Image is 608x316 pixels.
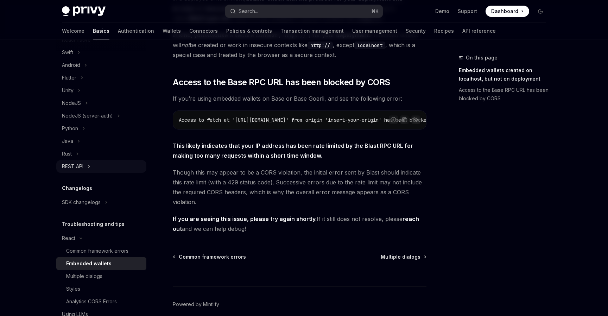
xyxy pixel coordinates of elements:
[62,112,113,120] div: NodeJS (server-auth)
[56,257,146,270] a: Embedded wallets
[62,124,78,133] div: Python
[239,7,258,15] div: Search...
[189,23,218,39] a: Connectors
[66,272,102,280] div: Multiple dialogs
[56,84,146,97] button: Toggle Unity section
[491,8,518,15] span: Dashboard
[280,23,344,39] a: Transaction management
[56,245,146,257] a: Common framework errors
[381,253,426,260] a: Multiple dialogs
[62,6,106,16] img: dark logo
[389,115,398,124] button: Report incorrect code
[118,23,154,39] a: Authentication
[62,74,76,82] div: Flutter
[62,184,92,192] h5: Changelogs
[56,196,146,209] button: Toggle SDK changelogs section
[56,270,146,283] a: Multiple dialogs
[66,259,112,268] div: Embedded wallets
[66,247,128,255] div: Common framework errors
[173,77,390,88] span: Access to the Base RPC URL has been blocked by CORS
[173,168,426,207] span: Though this may appear to be a CORS violation, the initial error sent by Blast should indicate th...
[56,283,146,295] a: Styles
[225,5,383,18] button: Open search
[62,234,75,242] div: React
[56,147,146,160] button: Toggle Rust section
[62,86,74,95] div: Unity
[179,117,480,123] span: Access to fetch at '[URL][DOMAIN_NAME]' from origin 'insert-your-origin' has been blocked by CORS...
[56,109,146,122] button: Toggle NodeJS (server-auth) section
[308,42,333,49] code: http://
[56,295,146,308] a: Analytics CORS Errors
[62,150,72,158] div: Rust
[458,8,477,15] a: Support
[486,6,529,17] a: Dashboard
[62,61,80,69] div: Android
[173,214,426,234] span: If it still does not resolve, please and we can help debug!
[62,198,101,207] div: SDK changelogs
[371,8,379,14] span: ⌘ K
[163,23,181,39] a: Wallets
[66,297,117,306] div: Analytics CORS Errors
[226,23,272,39] a: Policies & controls
[400,115,409,124] button: Copy the contents from the code block
[56,97,146,109] button: Toggle NodeJS section
[406,23,426,39] a: Security
[173,215,317,222] strong: If you are seeing this issue, please try again shortly.
[56,122,146,135] button: Toggle Python section
[62,99,81,107] div: NodeJS
[173,30,426,60] span: Embedded wallets will be created or work in insecure contexts like , except , which is a special ...
[462,23,496,39] a: API reference
[181,42,190,49] em: not
[62,162,83,171] div: REST API
[56,135,146,147] button: Toggle Java section
[411,115,420,124] button: Ask AI
[66,285,80,293] div: Styles
[56,46,146,59] button: Toggle Swift section
[62,220,125,228] h5: Troubleshooting and tips
[62,23,84,39] a: Welcome
[434,23,454,39] a: Recipes
[93,23,109,39] a: Basics
[173,301,219,308] a: Powered by Mintlify
[56,71,146,84] button: Toggle Flutter section
[62,137,73,145] div: Java
[381,253,420,260] span: Multiple dialogs
[173,94,426,103] span: If you’re using embedded wallets on Base or Base Goerli, and see the following error:
[56,232,146,245] button: Toggle React section
[466,53,498,62] span: On this page
[56,59,146,71] button: Toggle Android section
[459,84,552,104] a: Access to the Base RPC URL has been blocked by CORS
[354,42,385,49] code: localhost
[459,65,552,84] a: Embedded wallets created on localhost, but not on deployment
[173,142,413,159] strong: This likely indicates that your IP address has been rate limited by the Blast RPC URL for making ...
[352,23,397,39] a: User management
[179,253,246,260] span: Common framework errors
[56,160,146,173] button: Toggle REST API section
[535,6,546,17] button: Toggle dark mode
[62,48,73,57] div: Swift
[173,253,246,260] a: Common framework errors
[435,8,449,15] a: Demo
